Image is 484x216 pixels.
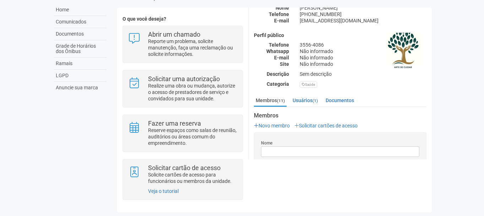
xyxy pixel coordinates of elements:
[291,95,320,106] a: Usuários(1)
[128,31,237,57] a: Abrir um chamado Reporte um problema, solicite manutenção, faça uma reclamação ou solicite inform...
[123,16,243,22] h4: O que você deseja?
[294,71,432,77] div: Sem descrição
[148,31,200,38] strong: Abrir um chamado
[54,16,107,28] a: Comunicados
[294,61,432,67] div: Não informado
[294,48,432,54] div: Não informado
[312,98,318,103] small: (1)
[254,95,287,107] a: Membros(11)
[54,70,107,82] a: LGPD
[128,120,237,146] a: Fazer uma reserva Reserve espaços como salas de reunião, auditórios ou áreas comum do empreendime...
[148,38,237,57] p: Reporte um problema, solicite manutenção, faça uma reclamação ou solicite informações.
[269,42,289,48] strong: Telefone
[294,17,432,24] div: [EMAIL_ADDRESS][DOMAIN_NAME]
[294,123,358,128] a: Solicitar cartões de acesso
[267,71,289,77] strong: Descrição
[54,28,107,40] a: Documentos
[280,61,289,67] strong: Site
[148,120,201,127] strong: Fazer uma reserva
[148,188,179,194] a: Veja o tutorial
[276,5,289,11] strong: Nome
[148,127,237,146] p: Reserve espaços como salas de reunião, auditórios ou áreas comum do empreendimento.
[269,11,289,17] strong: Telefone
[54,40,107,58] a: Grade de Horários dos Ônibus
[54,82,107,94] a: Anuncie sua marca
[54,4,107,16] a: Home
[267,81,289,87] strong: Categoria
[294,54,432,61] div: Não informado
[148,164,221,172] strong: Solicitar cartão de acesso
[294,11,432,17] div: [PHONE_NUMBER]
[254,112,426,119] strong: Membros
[324,95,356,106] a: Documentos
[266,48,289,54] strong: Whatsapp
[300,81,317,88] div: Saúde
[148,75,220,83] strong: Solicitar uma autorização
[254,123,290,128] a: Novo membro
[274,18,289,23] strong: E-mail
[54,58,107,70] a: Ramais
[148,83,237,102] p: Realize uma obra ou mudança, autorize o acesso de prestadores de serviço e convidados para sua un...
[386,33,421,68] img: business.png
[274,55,289,60] strong: E-mail
[254,33,426,38] h4: Perfil público
[128,76,237,102] a: Solicitar uma autorização Realize uma obra ou mudança, autorize o acesso de prestadores de serviç...
[294,5,432,11] div: [PERSON_NAME]
[148,172,237,184] p: Solicite cartões de acesso para funcionários ou membros da unidade.
[128,165,237,184] a: Solicitar cartão de acesso Solicite cartões de acesso para funcionários ou membros da unidade.
[294,42,432,48] div: 3556-4086
[277,98,285,103] small: (11)
[261,140,272,146] label: Nome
